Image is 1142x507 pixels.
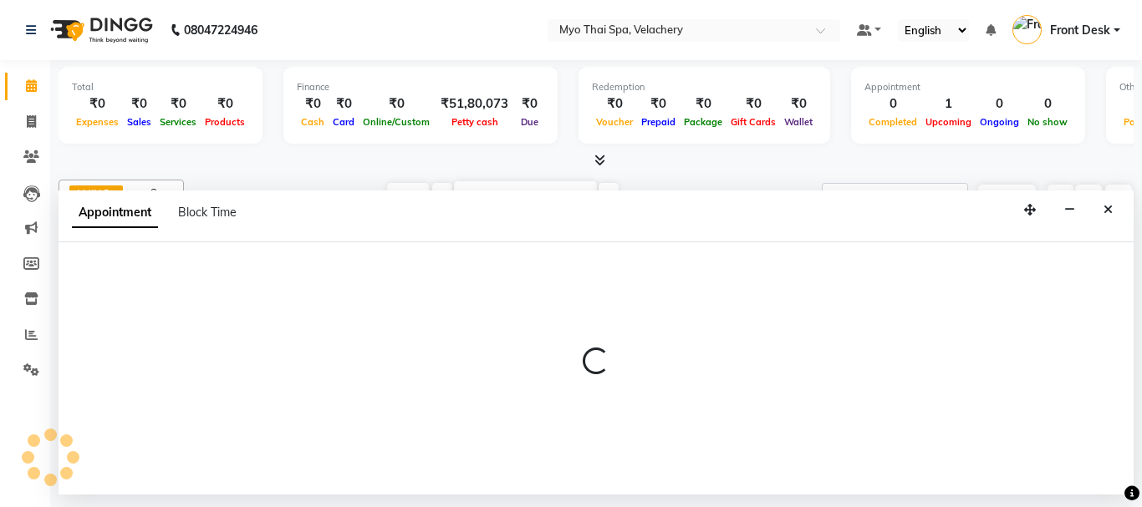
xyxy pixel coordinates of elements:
span: Online/Custom [359,116,434,128]
div: ₹0 [297,94,329,114]
span: Completed [864,116,921,128]
div: ₹0 [680,94,726,114]
span: Upcoming [921,116,976,128]
span: Products [201,116,249,128]
span: Petty cash [447,116,502,128]
span: Cash [297,116,329,128]
span: Voucher [592,116,637,128]
span: Today [387,183,429,209]
span: Wallet [780,116,817,128]
span: ANING [74,187,110,200]
div: ₹0 [726,94,780,114]
div: ₹0 [637,94,680,114]
span: Package [680,116,726,128]
span: Gift Cards [726,116,780,128]
span: No show [1023,116,1072,128]
span: +8 [144,186,170,200]
div: ₹0 [201,94,249,114]
div: 0 [864,94,921,114]
b: 08047224946 [184,7,257,53]
span: Prepaid [637,116,680,128]
button: ADD NEW [978,185,1036,208]
div: Appointment [864,80,1072,94]
div: 1 [921,94,976,114]
span: Front Desk [1050,22,1110,39]
span: Due [517,116,543,128]
div: ₹0 [329,94,359,114]
div: ₹0 [72,94,123,114]
button: Close [1096,197,1120,223]
div: ₹0 [515,94,544,114]
span: Expenses [72,116,123,128]
div: ₹0 [359,94,434,114]
div: ₹0 [123,94,155,114]
span: Ongoing [976,116,1023,128]
div: ₹0 [155,94,201,114]
div: ₹51,80,073 [434,94,515,114]
span: Block Time [178,205,237,220]
span: Appointment [72,198,158,228]
div: Finance [297,80,544,94]
div: ₹0 [592,94,637,114]
div: 0 [976,94,1023,114]
div: 0 [1023,94,1072,114]
span: Services [155,116,201,128]
div: Total [72,80,249,94]
span: Card [329,116,359,128]
img: logo [43,7,157,53]
input: Search Appointment [822,183,968,209]
a: x [110,187,118,200]
img: Front Desk [1012,15,1042,44]
div: ₹0 [780,94,817,114]
input: 2025-10-01 [507,184,590,209]
span: Sales [123,116,155,128]
div: Redemption [592,80,817,94]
